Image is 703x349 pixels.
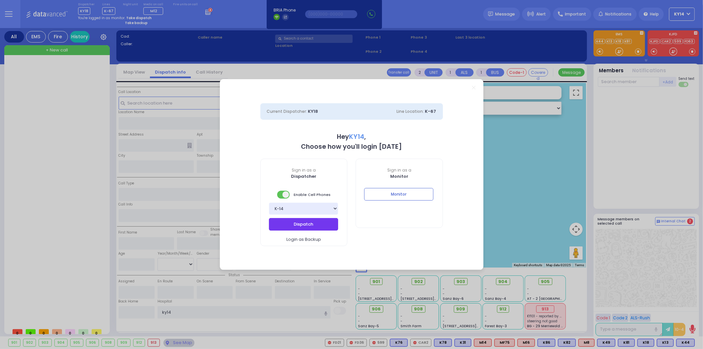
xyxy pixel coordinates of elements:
[286,236,321,243] span: Login as Backup
[472,86,476,89] a: Close
[349,132,365,141] span: KY14
[397,109,424,114] span: Line Location:
[425,108,436,114] span: K-67
[301,142,402,151] b: Choose how you'll login [DATE]
[308,108,318,114] span: KY18
[269,218,338,231] button: Dispatch
[291,173,316,179] b: Dispatcher
[261,167,347,173] span: Sign in as a
[390,173,408,179] b: Monitor
[277,190,331,199] span: Enable Cell Phones
[364,188,433,201] button: Monitor
[337,132,366,141] b: Hey ,
[267,109,307,114] span: Current Dispatcher:
[356,167,443,173] span: Sign in as a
